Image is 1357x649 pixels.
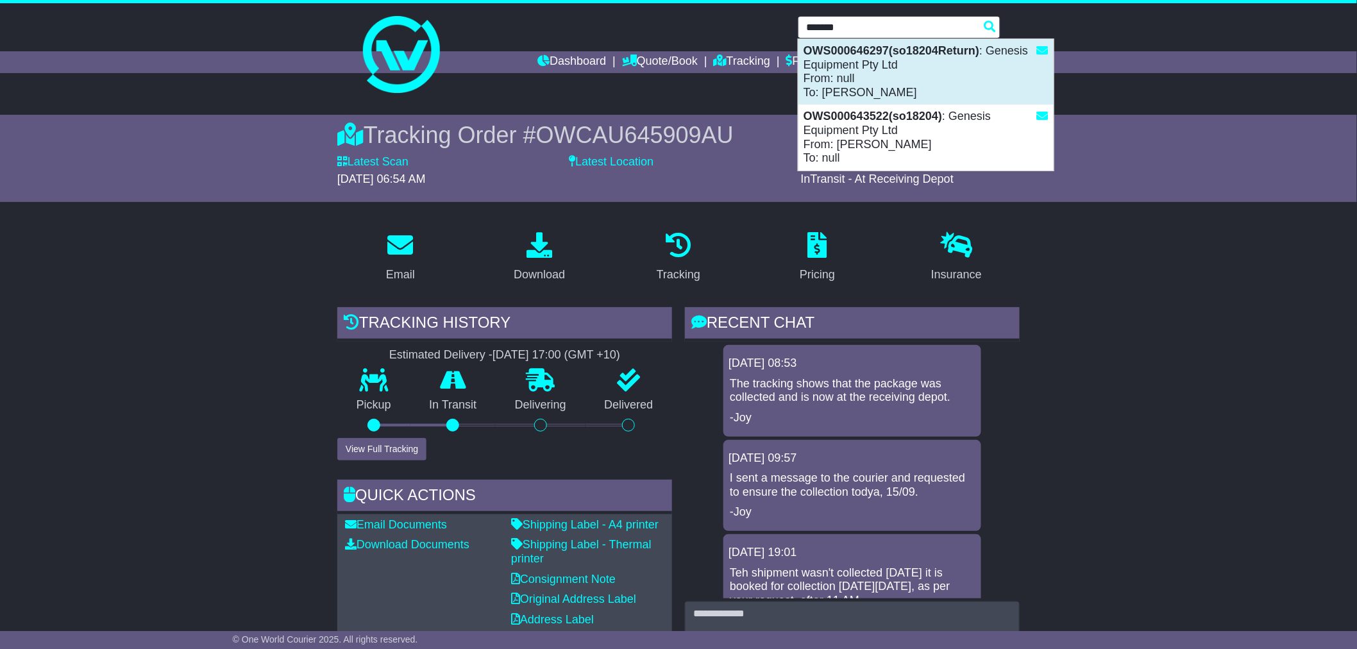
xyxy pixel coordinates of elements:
span: [DATE] 06:54 AM [337,173,426,185]
span: InTransit - At Receiving Depot [801,173,954,185]
p: Delivered [586,398,673,412]
a: Address Label [511,613,594,626]
a: Email Documents [345,518,447,531]
div: [DATE] 08:53 [729,357,976,371]
a: Shipping Label - Thermal printer [511,538,652,565]
button: View Full Tracking [337,438,426,460]
p: Teh shipment wasn't collected [DATE] it is booked for collection [DATE][DATE], as per your reques... [730,566,975,608]
span: OWCAU645909AU [536,122,734,148]
span: © One World Courier 2025. All rights reserved. [233,634,418,645]
div: Estimated Delivery - [337,348,672,362]
div: Insurance [931,266,982,283]
p: In Transit [410,398,496,412]
p: -Joy [730,411,975,425]
strong: OWS000643522(so18204) [804,110,942,122]
div: RECENT CHAT [685,307,1020,342]
label: Latest Location [569,155,653,169]
div: Download [514,266,565,283]
div: Email [386,266,415,283]
strong: OWS000646297(so18204Return) [804,44,979,57]
p: The tracking shows that the package was collected and is now at the receiving depot. [730,377,975,405]
div: Pricing [800,266,835,283]
a: Tracking [714,51,770,73]
div: Quick Actions [337,480,672,514]
a: Download [505,228,573,288]
label: Latest Scan [337,155,409,169]
div: [DATE] 17:00 (GMT +10) [493,348,620,362]
a: Download Documents [345,538,469,551]
a: Original Address Label [511,593,636,605]
p: Delivering [496,398,586,412]
p: I sent a message to the courier and requested to ensure the collection todya, 15/09. [730,471,975,499]
a: Quote/Book [622,51,698,73]
a: Email [378,228,423,288]
a: Tracking [648,228,709,288]
p: Pickup [337,398,410,412]
div: [DATE] 19:01 [729,546,976,560]
a: Shipping Label - A4 printer [511,518,659,531]
a: Consignment Note [511,573,616,586]
div: Tracking history [337,307,672,342]
div: [DATE] 09:57 [729,451,976,466]
div: Tracking [657,266,700,283]
a: Pricing [791,228,843,288]
div: : Genesis Equipment Pty Ltd From: [PERSON_NAME] To: null [798,105,1054,170]
div: : Genesis Equipment Pty Ltd From: null To: [PERSON_NAME] [798,39,1054,105]
a: Dashboard [537,51,606,73]
a: Financials [786,51,845,73]
div: Tracking Order # [337,121,1020,149]
p: -Joy [730,505,975,519]
a: Insurance [923,228,990,288]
